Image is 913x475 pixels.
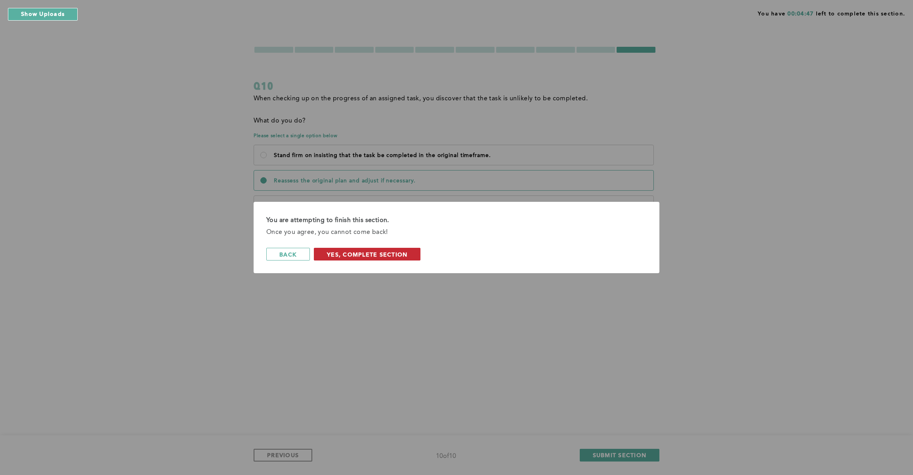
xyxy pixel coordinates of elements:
[266,226,647,238] div: Once you agree, you cannot come back!
[266,215,647,226] div: You are attempting to finish this section.
[314,248,420,260] button: Yes, Complete Section
[266,248,310,260] button: back
[8,8,78,21] button: Show Uploads
[279,251,297,258] span: back
[327,251,407,258] span: Yes, Complete Section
